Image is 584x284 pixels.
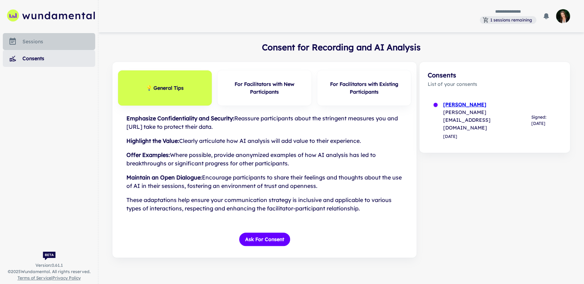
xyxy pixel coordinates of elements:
[480,15,536,24] a: You have 1 sessions remaining. Subscribe to get more.
[126,151,402,168] p: Where possible, provide anonymized examples of how AI analysis has led to breakthroughs or signif...
[3,33,95,50] a: sessions
[126,196,402,213] p: These adaptations help ensure your communication strategy is inclusive and applicable to various ...
[428,70,562,80] span: Consents
[531,114,550,127] span: Signed: [DATE]
[22,38,95,45] div: sessions
[8,269,91,275] span: © 2025 Wundamental. All rights reserved.
[126,137,179,144] b: Highlight the Value:
[3,50,95,67] a: consents
[487,17,535,23] span: 1 sessions remaining
[18,275,81,281] span: |
[112,41,570,53] h4: Consent for Recording and AI Analysis
[428,80,562,88] span: List of your consents
[226,80,303,96] h6: For Facilitators with New Participants
[443,101,531,108] a: [PERSON_NAME]
[126,174,202,181] b: Maintain an Open Dialogue:
[52,275,81,280] a: Privacy Policy
[126,114,402,131] p: Reassure participants about the stringent measures you and [URL] take to protect their data.
[126,151,170,158] b: Offer Examples:
[35,262,63,269] span: Version: 0.61.1
[239,233,290,246] button: Ask for Consent
[126,137,402,145] p: Clearly articulate how AI analysis will add value to their experience.
[18,275,51,280] a: Terms of Service
[443,108,531,132] p: [PERSON_NAME][EMAIL_ADDRESS][DOMAIN_NAME]
[22,55,95,62] div: consents
[443,134,457,139] span: [DATE]
[326,80,402,96] h6: For Facilitators with Existing Participants
[126,173,402,190] p: Encourage participants to share their feelings and thoughts about the use of AI in their sessions...
[146,84,184,92] h6: 💡 General Tips
[480,16,536,23] span: You have 1 sessions remaining. Subscribe to get more.
[556,9,570,23] img: photoURL
[126,115,234,122] b: Emphasize Confidentiality and Security:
